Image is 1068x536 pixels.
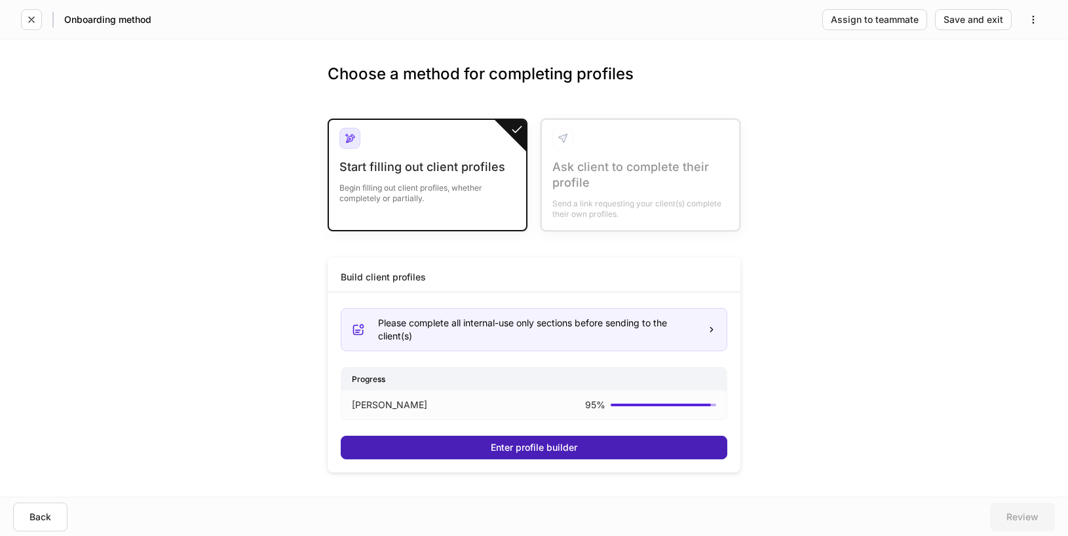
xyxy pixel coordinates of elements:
[352,398,427,412] p: [PERSON_NAME]
[944,15,1003,24] div: Save and exit
[339,159,516,175] div: Start filling out client profiles
[13,503,67,531] button: Back
[822,9,927,30] button: Assign to teammate
[341,436,727,459] button: Enter profile builder
[339,175,516,204] div: Begin filling out client profiles, whether completely or partially.
[341,271,426,284] div: Build client profiles
[935,9,1012,30] button: Save and exit
[831,15,919,24] div: Assign to teammate
[341,368,727,391] div: Progress
[29,512,51,522] div: Back
[64,13,151,26] h5: Onboarding method
[491,443,577,452] div: Enter profile builder
[328,64,740,105] h3: Choose a method for completing profiles
[585,398,605,412] p: 95 %
[378,316,696,343] div: Please complete all internal-use only sections before sending to the client(s)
